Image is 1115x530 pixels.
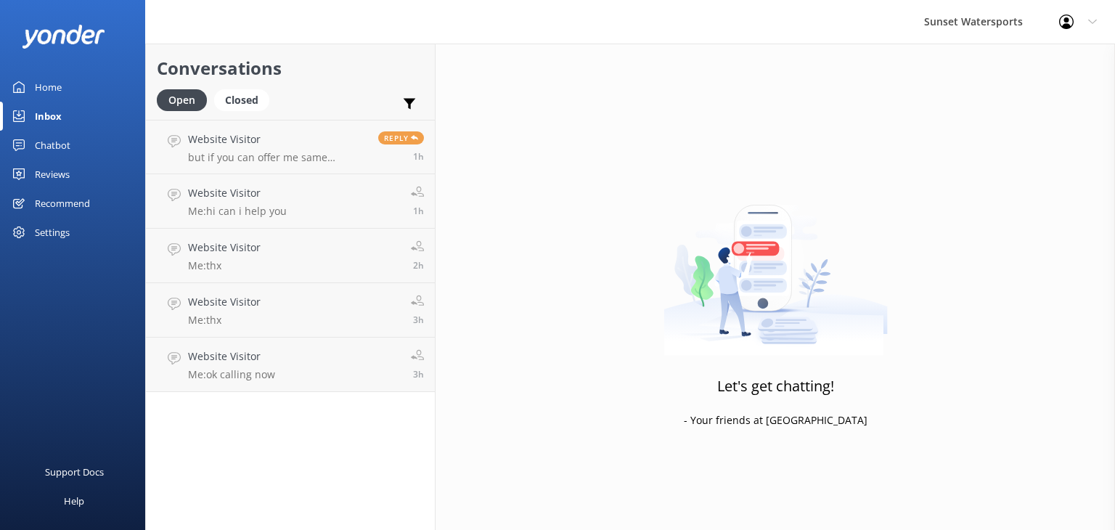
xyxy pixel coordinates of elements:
[35,160,70,189] div: Reviews
[35,102,62,131] div: Inbox
[663,174,888,356] img: artwork of a man stealing a conversation from at giant smartphone
[45,457,104,486] div: Support Docs
[188,314,261,327] p: Me: thx
[684,412,867,428] p: - Your friends at [GEOGRAPHIC_DATA]
[413,368,424,380] span: Aug 22 2025 08:52am (UTC -05:00) America/Cancun
[188,259,261,272] p: Me: thx
[188,294,261,310] h4: Website Visitor
[35,218,70,247] div: Settings
[146,229,435,283] a: Website VisitorMe:thx2h
[64,486,84,515] div: Help
[214,89,269,111] div: Closed
[157,91,214,107] a: Open
[35,189,90,218] div: Recommend
[378,131,424,144] span: Reply
[35,131,70,160] div: Chatbot
[188,151,367,164] p: but if you can offer me same package for all that would be good
[214,91,277,107] a: Closed
[188,205,287,218] p: Me: hi can i help you
[157,89,207,111] div: Open
[157,54,424,82] h2: Conversations
[188,131,367,147] h4: Website Visitor
[413,314,424,326] span: Aug 22 2025 09:02am (UTC -05:00) America/Cancun
[35,73,62,102] div: Home
[146,120,435,174] a: Website Visitorbut if you can offer me same package for all that would be goodReply1h
[146,338,435,392] a: Website VisitorMe:ok calling now3h
[188,185,287,201] h4: Website Visitor
[413,150,424,163] span: Aug 22 2025 11:34am (UTC -05:00) America/Cancun
[146,174,435,229] a: Website VisitorMe:hi can i help you1h
[22,25,105,49] img: yonder-white-logo.png
[413,259,424,272] span: Aug 22 2025 09:54am (UTC -05:00) America/Cancun
[188,368,275,381] p: Me: ok calling now
[413,205,424,217] span: Aug 22 2025 11:28am (UTC -05:00) America/Cancun
[188,348,275,364] h4: Website Visitor
[146,283,435,338] a: Website VisitorMe:thx3h
[717,375,834,398] h3: Let's get chatting!
[188,240,261,256] h4: Website Visitor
